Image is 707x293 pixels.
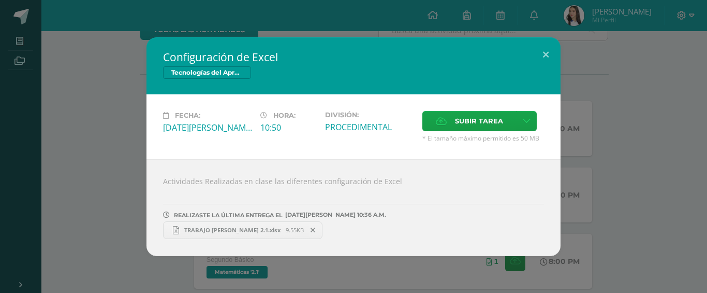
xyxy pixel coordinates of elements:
span: 9.55KB [286,226,304,234]
span: Fecha: [175,111,200,119]
h2: Configuración de Excel [163,50,544,64]
span: Tecnologías del Aprendizaje y la Comunicación [163,66,251,79]
div: Actividades Realizadas en clase las diferentes configuración de Excel [146,159,561,256]
span: Remover entrega [304,225,322,236]
span: * El tamaño máximo permitido es 50 MB [422,134,544,143]
div: [DATE][PERSON_NAME] [163,122,252,133]
button: Close (Esc) [531,37,561,73]
div: PROCEDIMENTAL [325,121,414,133]
span: REALIZASTE LA ÚLTIMA ENTREGA EL [174,212,283,219]
span: Subir tarea [455,111,503,131]
span: Hora: [273,111,296,119]
span: TRABAJO [PERSON_NAME] 2.1.xlsx [179,226,286,234]
label: División: [325,111,414,119]
a: TRABAJO [PERSON_NAME] 2.1.xlsx 9.55KB [163,221,322,239]
div: 10:50 [260,122,317,133]
span: [DATE][PERSON_NAME] 10:36 A.M. [283,215,386,215]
